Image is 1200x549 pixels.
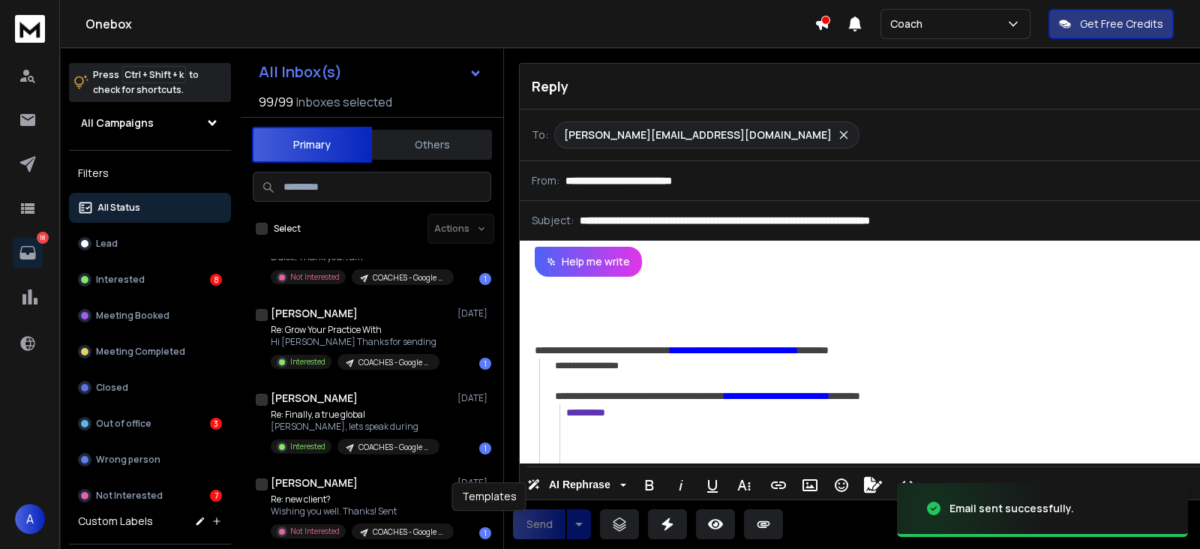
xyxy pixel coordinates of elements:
[96,274,145,286] p: Interested
[96,238,118,250] p: Lead
[96,382,128,394] p: Closed
[96,454,160,466] p: Wrong person
[69,229,231,259] button: Lead
[96,418,151,430] p: Out of office
[69,409,231,439] button: Out of office3
[96,490,163,502] p: Not Interested
[37,232,49,244] p: 18
[524,470,629,500] button: AI Rephrase
[667,470,695,500] button: Italic (Ctrl+I)
[564,127,832,142] p: [PERSON_NAME][EMAIL_ADDRESS][DOMAIN_NAME]
[532,213,574,228] p: Subject:
[274,223,301,235] label: Select
[532,173,559,188] p: From:
[457,307,491,319] p: [DATE]
[532,76,568,97] p: Reply
[210,274,222,286] div: 8
[96,310,169,322] p: Meeting Booked
[252,127,372,163] button: Primary
[796,470,824,500] button: Insert Image (Ctrl+P)
[479,442,491,454] div: 1
[69,445,231,475] button: Wrong person
[69,193,231,223] button: All Status
[271,306,358,321] h1: [PERSON_NAME]
[85,15,814,33] h1: Onebox
[479,358,491,370] div: 1
[271,324,439,336] p: Re: Grow Your Practice With
[93,67,199,97] p: Press to check for shortcuts.
[373,272,445,283] p: COACHES - Google - Large
[290,526,340,537] p: Not Interested
[635,470,664,500] button: Bold (Ctrl+B)
[535,247,642,277] button: Help me write
[290,356,325,367] p: Interested
[69,163,231,184] h3: Filters
[69,373,231,403] button: Closed
[271,391,358,406] h1: [PERSON_NAME]
[532,127,548,142] p: To:
[452,482,526,511] div: Templates
[373,526,445,538] p: COACHES - Google - Large
[15,504,45,534] button: A
[122,66,186,83] span: Ctrl + Shift + k
[479,527,491,539] div: 1
[296,93,392,111] h3: Inboxes selected
[97,202,140,214] p: All Status
[259,93,293,111] span: 99 / 99
[69,337,231,367] button: Meeting Completed
[764,470,793,500] button: Insert Link (Ctrl+K)
[259,64,342,79] h1: All Inbox(s)
[81,115,154,130] h1: All Campaigns
[1080,16,1163,31] p: Get Free Credits
[890,16,928,31] p: Coach
[358,357,430,368] p: COACHES - Google - Small
[290,441,325,452] p: Interested
[69,481,231,511] button: Not Interested7
[1048,9,1174,39] button: Get Free Credits
[730,470,758,500] button: More Text
[78,514,153,529] h3: Custom Labels
[457,477,491,489] p: [DATE]
[210,490,222,502] div: 7
[372,128,492,161] button: Others
[271,336,439,348] p: Hi [PERSON_NAME] Thanks for sending
[271,505,451,517] p: Wishing you well. Thanks! Sent
[479,273,491,285] div: 1
[859,470,887,500] button: Signature
[96,346,185,358] p: Meeting Completed
[290,271,340,283] p: Not Interested
[210,418,222,430] div: 3
[949,501,1074,516] div: Email sent successfully.
[271,421,439,433] p: [PERSON_NAME], lets speak during
[457,392,491,404] p: [DATE]
[271,409,439,421] p: Re: Finally, a true global
[69,301,231,331] button: Meeting Booked
[13,238,43,268] a: 18
[15,15,45,43] img: logo
[698,470,727,500] button: Underline (Ctrl+U)
[546,478,613,491] span: AI Rephrase
[247,57,494,87] button: All Inbox(s)
[893,470,922,500] button: Code View
[69,265,231,295] button: Interested8
[827,470,856,500] button: Emoticons
[69,108,231,138] button: All Campaigns
[271,493,451,505] p: Re: new client?
[358,442,430,453] p: COACHES - Google - Small
[271,475,358,490] h1: [PERSON_NAME]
